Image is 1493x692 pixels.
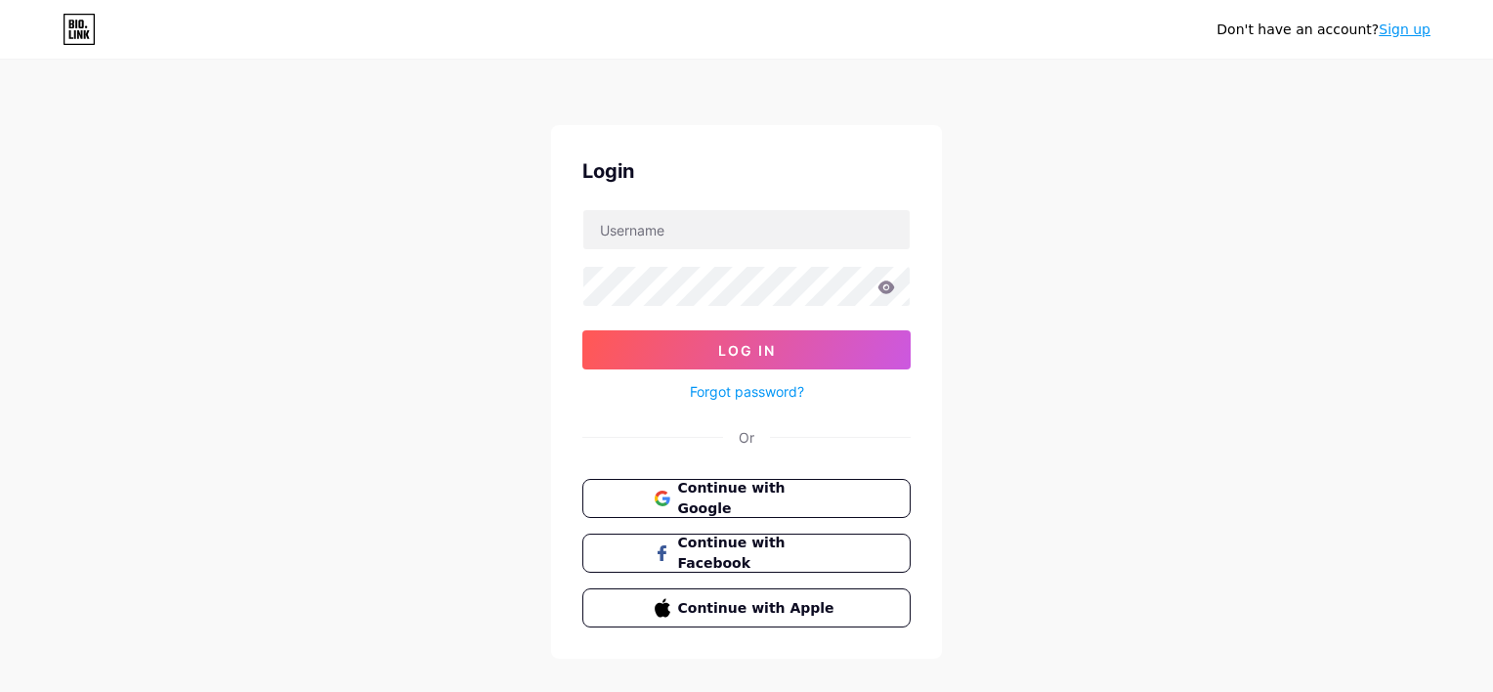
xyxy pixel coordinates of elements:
[583,210,910,249] input: Username
[690,381,804,402] a: Forgot password?
[582,479,911,518] button: Continue with Google
[1379,22,1430,37] a: Sign up
[582,588,911,627] button: Continue with Apple
[678,533,839,574] span: Continue with Facebook
[678,598,839,619] span: Continue with Apple
[1216,20,1430,40] div: Don't have an account?
[582,534,911,573] button: Continue with Facebook
[582,330,911,369] button: Log In
[739,427,754,448] div: Or
[678,478,839,519] span: Continue with Google
[582,156,911,186] div: Login
[718,342,776,359] span: Log In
